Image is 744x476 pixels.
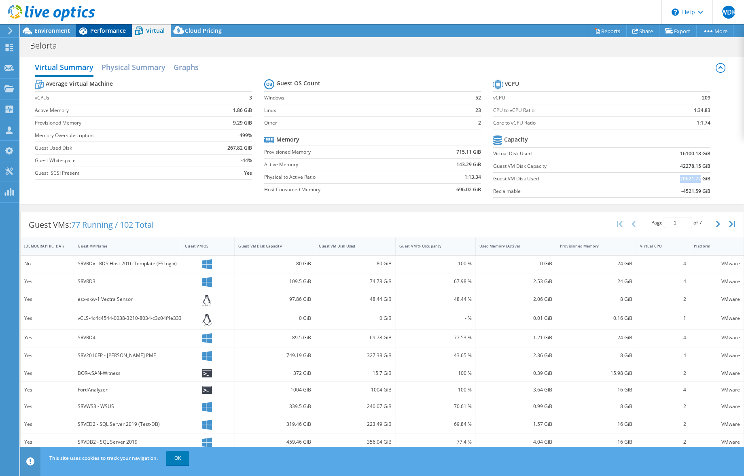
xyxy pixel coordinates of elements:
label: Guest iSCSI Present [35,169,200,177]
a: OK [166,451,189,465]
b: Capacity [504,135,528,144]
div: 2.36 GiB [479,351,552,360]
div: 74.78 GiB [319,277,392,286]
b: Memory [276,135,299,144]
label: Guest Whitespace [35,157,200,165]
label: Provisioned Memory [35,119,200,127]
div: 0.16 GiB [560,314,633,323]
div: VMware [694,295,740,304]
h1: Belorta [26,41,70,50]
div: 223.49 GiB [319,420,392,429]
div: Yes [24,369,70,378]
div: 0.99 GiB [479,402,552,411]
div: 2.53 GiB [479,277,552,286]
div: Guest VM Disk Used [319,243,382,249]
div: 2 [640,295,686,304]
a: More [696,25,734,37]
div: BOR-vSAN-Witness [78,369,177,378]
div: Guest VM Name [78,243,167,249]
div: Platform [694,243,730,249]
div: 69.78 GiB [319,333,392,342]
label: Core to vCPU Ratio [493,119,653,127]
div: 16 GiB [560,438,633,446]
div: 70.61 % [399,402,472,411]
div: 459.46 GiB [238,438,311,446]
div: Virtual CPU [640,243,676,249]
svg: \n [672,8,679,16]
span: Page of [651,218,702,228]
label: Active Memory [35,106,200,114]
div: VMware [694,333,740,342]
div: Yes [24,351,70,360]
label: Reclaimable [493,187,635,195]
b: 1:13.34 [464,173,481,181]
span: Performance [90,27,126,34]
div: 1.21 GiB [479,333,552,342]
a: Export [659,25,697,37]
div: 48.44 GiB [319,295,392,304]
div: 339.5 GiB [238,402,311,411]
div: 15.98 GiB [560,369,633,378]
div: 15.7 GiB [319,369,392,378]
div: SRVRDx - RDS Host 2016 Template (FSLogix) [78,259,177,268]
b: 499% [240,131,252,140]
div: Guest VM % Occupancy [399,243,462,249]
span: 77 Running / 102 Total [71,219,154,230]
div: 1.57 GiB [479,420,552,429]
span: Virtual [146,27,165,34]
div: 4 [640,351,686,360]
div: vCLS-4c4c4544-0038-3210-8034-c3c04f4e3333 [78,314,177,323]
div: 319.46 GiB [238,420,311,429]
div: Yes [24,314,70,323]
b: 2 [478,119,481,127]
label: vCPUs [35,94,200,102]
label: vCPU [493,94,653,102]
b: Guest OS Count [276,79,320,87]
div: 240.07 GiB [319,402,392,411]
span: This site uses cookies to track your navigation. [49,455,158,461]
div: Guest VM OS [185,243,221,249]
span: Environment [34,27,70,34]
div: SRVRD3 [78,277,177,286]
b: Yes [244,169,252,177]
div: Yes [24,420,70,429]
label: Guest Used Disk [35,144,200,152]
div: 3.64 GiB [479,385,552,394]
div: [DEMOGRAPHIC_DATA] [24,243,60,249]
div: - % [399,314,472,323]
div: No [24,259,70,268]
div: Guest VMs: [21,212,162,237]
div: 8 GiB [560,402,633,411]
div: 2.06 GiB [479,295,552,304]
div: SRVWS3 - WSUS [78,402,177,411]
b: 715.11 GiB [456,148,481,156]
div: 4 [640,385,686,394]
div: 16 GiB [560,385,633,394]
div: Yes [24,295,70,304]
div: 80 GiB [238,259,311,268]
div: VMware [694,369,740,378]
b: vCPU [505,80,519,88]
div: Yes [24,333,70,342]
b: 23 [475,106,481,114]
div: 77.4 % [399,438,472,446]
div: 43.65 % [399,351,472,360]
label: Windows [264,94,462,102]
div: 0.01 GiB [479,314,552,323]
span: 7 [699,219,702,226]
div: 16 GiB [560,420,633,429]
div: 2 [640,402,686,411]
b: 143.29 GiB [456,161,481,169]
div: FortiAnalyzer [78,385,177,394]
b: 16100.18 GiB [680,150,710,158]
div: 1004 GiB [238,385,311,394]
b: 3 [249,94,252,102]
div: 1004 GiB [319,385,392,394]
b: 20621.77 GiB [680,175,710,183]
div: 0 GiB [238,314,311,323]
label: Host Consumed Memory [264,186,418,194]
div: 8 GiB [560,351,633,360]
b: 42278.15 GiB [680,162,710,170]
b: 696.02 GiB [456,186,481,194]
div: 109.5 GiB [238,277,311,286]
